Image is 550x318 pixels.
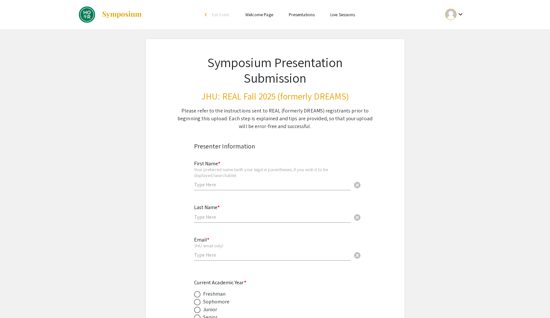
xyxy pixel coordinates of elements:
mat-label: Email [194,236,209,243]
button: Expand account dropdown [438,7,471,22]
img: JHU: REAL Fall 2025 (formerly DREAMS) [79,6,95,23]
div: Sophomore [203,298,230,306]
h3: JHU: REAL Fall 2025 (formerly DREAMS) [177,91,373,102]
mat-icon: Expand account dropdown [457,10,464,18]
mat-label: Last Name [194,204,220,211]
input: Type Here [194,252,351,258]
input: Type Here [194,181,351,188]
img: Symposium by ForagerOne [102,11,142,18]
div: arrow_back_ios [205,13,209,17]
div: Junior [203,306,217,313]
button: Clear [351,249,364,262]
button: Clear [351,178,364,191]
div: Please refer to the instructions sent to REAL (formerly DREAMS) registrants prior to beginning th... [177,107,373,130]
mat-label: Current Academic Year [194,279,246,286]
div: Your preferred name (with your legal in parentheses, if you wish it to be displayed/searchable) [194,167,351,178]
span: cancel [353,181,361,189]
a: JHU: REAL Fall 2025 (formerly DREAMS) [79,6,142,23]
a: Live Sessions [330,12,355,18]
span: Exit Event [212,12,230,18]
h1: Symposium Presentation Submission [177,54,373,86]
iframe: Chat [5,289,28,313]
input: Type Here [194,214,351,220]
span: cancel [353,214,361,221]
a: Presentations [289,12,315,18]
div: Freshman [203,290,226,298]
span: cancel [353,252,361,259]
button: Clear [351,210,364,223]
mat-label: First Name [194,160,220,167]
div: JHU email only! [194,243,351,249]
a: Welcome Page [245,12,273,18]
div: Presenter Information [194,141,356,151]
